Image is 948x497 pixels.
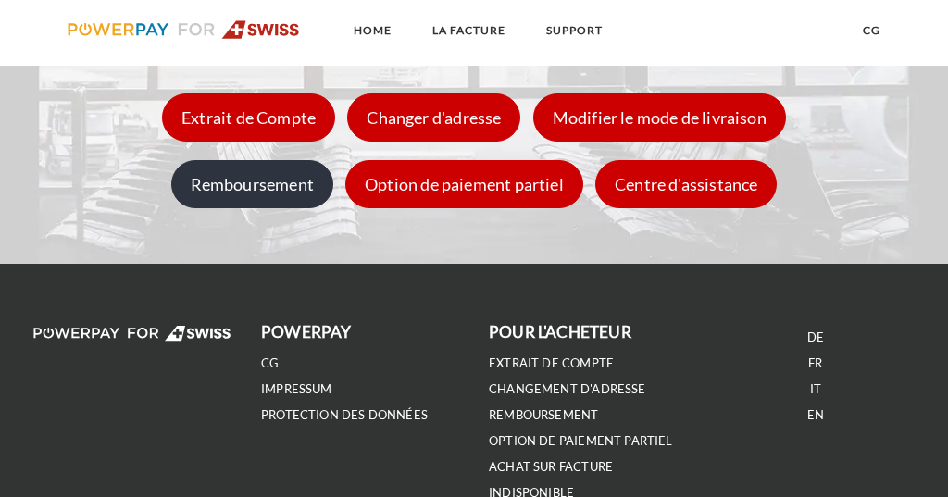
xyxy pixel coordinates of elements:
[167,174,338,194] a: Remboursement
[489,433,673,449] a: OPTION DE PAIEMENT PARTIEL
[807,329,824,345] a: DE
[33,324,231,342] img: logo-swiss-white.svg
[68,20,300,39] img: logo-swiss.svg
[162,93,335,142] div: Extrait de Compte
[489,355,614,371] a: EXTRAIT DE COMPTE
[261,355,279,371] a: CG
[261,381,332,397] a: IMPRESSUM
[261,322,351,342] b: POWERPAY
[345,160,583,208] div: Option de paiement partiel
[489,322,631,342] b: POUR L'ACHETEUR
[807,407,824,423] a: EN
[533,93,786,142] div: Modifier le mode de livraison
[847,14,896,47] a: CG
[529,107,791,128] a: Modifier le mode de livraison
[530,14,618,47] a: SUPPORT
[595,160,777,208] div: Centre d'assistance
[591,174,781,194] a: Centre d'assistance
[808,355,822,371] a: FR
[810,381,821,397] a: IT
[261,407,428,423] a: PROTECTION DES DONNÉES
[347,93,520,142] div: Changer d'adresse
[417,14,521,47] a: LA FACTURE
[171,160,333,208] div: Remboursement
[489,381,646,397] a: Changement d'adresse
[489,407,598,423] a: REMBOURSEMENT
[157,107,340,128] a: Extrait de Compte
[343,107,525,128] a: Changer d'adresse
[341,174,588,194] a: Option de paiement partiel
[338,14,407,47] a: Home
